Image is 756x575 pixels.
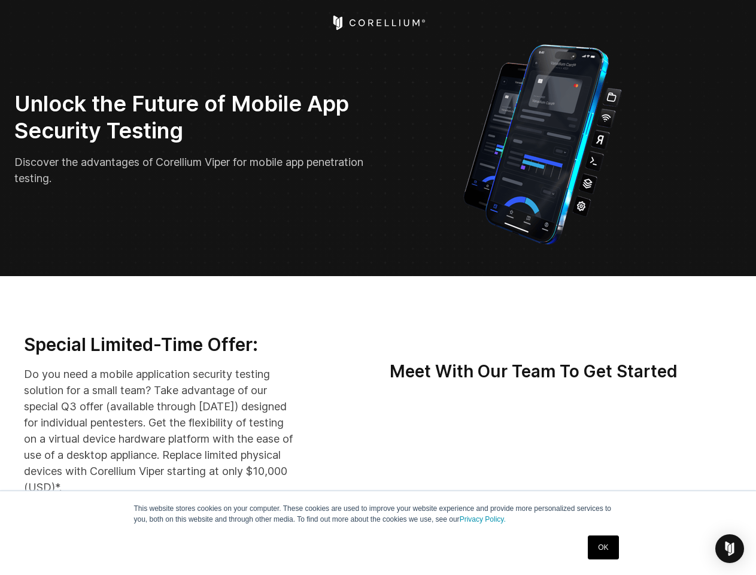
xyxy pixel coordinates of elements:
h2: Unlock the Future of Mobile App Security Testing [14,90,370,144]
p: This website stores cookies on your computer. These cookies are used to improve your website expe... [134,503,623,525]
a: Privacy Policy. [460,515,506,523]
h3: Special Limited-Time Offer: [24,334,296,356]
strong: Meet With Our Team To Get Started [390,361,678,382]
div: Open Intercom Messenger [715,534,744,563]
img: Corellium_VIPER_Hero_1_1x [453,38,633,247]
a: OK [588,535,618,559]
span: Discover the advantages of Corellium Viper for mobile app penetration testing. [14,156,363,184]
a: Corellium Home [330,16,426,30]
